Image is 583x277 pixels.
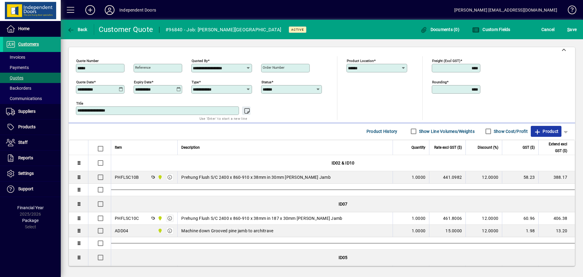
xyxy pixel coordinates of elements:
[111,196,575,212] div: ID07
[3,21,61,36] a: Home
[18,155,33,160] span: Reports
[472,27,510,32] span: Custom Fields
[111,155,575,171] div: ID02 & ID10
[115,228,128,234] div: ADD04
[18,140,28,145] span: Staff
[3,104,61,119] a: Suppliers
[347,58,374,63] mat-label: Product location
[433,228,462,234] div: 15.0000
[465,171,502,184] td: 12.0000
[3,151,61,166] a: Reports
[134,80,152,84] mat-label: Expiry date
[18,109,36,114] span: Suppliers
[66,24,89,35] button: Back
[541,25,555,34] span: Cancel
[80,5,100,16] button: Add
[291,28,304,32] span: Active
[115,215,139,221] div: PHFLSC10C
[418,24,461,35] button: Documents (0)
[471,24,512,35] button: Custom Fields
[22,218,39,223] span: Package
[165,25,281,35] div: #96840 - Job: [PERSON_NAME][GEOGRAPHIC_DATA]
[156,174,163,181] span: Timaru
[433,174,462,180] div: 441.0982
[18,26,29,31] span: Home
[3,52,61,62] a: Invoices
[115,144,122,151] span: Item
[432,80,447,84] mat-label: Rounding
[99,25,153,34] div: Customer Quote
[412,174,426,180] span: 1.0000
[502,225,538,237] td: 1.98
[3,135,61,150] a: Staff
[3,93,61,104] a: Communications
[540,24,556,35] button: Cancel
[502,212,538,225] td: 60.96
[6,75,23,80] span: Quotes
[181,144,200,151] span: Description
[119,5,156,15] div: Independent Doors
[434,144,462,151] span: Rate excl GST ($)
[156,227,163,234] span: Timaru
[61,24,94,35] app-page-header-button: Back
[76,58,99,63] mat-label: Quote number
[6,86,31,91] span: Backorders
[364,126,400,137] button: Product History
[76,80,94,84] mat-label: Quote date
[111,250,575,265] div: ID05
[192,80,199,84] mat-label: Type
[181,215,342,221] span: Prehung Flush S/C 2400 x 860-910 x 38mm in 187 x 30mm [PERSON_NAME] Jamb
[412,215,426,221] span: 1.0000
[433,215,462,221] div: 461.8006
[6,55,25,60] span: Invoices
[18,124,36,129] span: Products
[538,225,575,237] td: 13.20
[567,25,577,34] span: ave
[563,1,575,21] a: Knowledge Base
[567,27,570,32] span: S
[454,5,557,15] div: [PERSON_NAME] [EMAIL_ADDRESS][DOMAIN_NAME]
[411,144,425,151] span: Quantity
[538,171,575,184] td: 388.17
[566,24,578,35] button: Save
[17,205,44,210] span: Financial Year
[3,119,61,135] a: Products
[18,186,33,191] span: Support
[100,5,119,16] button: Profile
[6,65,29,70] span: Payments
[67,27,87,32] span: Back
[18,171,34,176] span: Settings
[76,101,83,105] mat-label: Title
[115,174,139,180] div: PHFLSC10B
[192,58,208,63] mat-label: Quoted by
[465,212,502,225] td: 12.0000
[531,126,561,137] button: Product
[199,115,247,122] mat-hint: Use 'Enter' to start a new line
[3,166,61,181] a: Settings
[493,128,528,134] label: Show Cost/Profit
[3,73,61,83] a: Quotes
[418,128,475,134] label: Show Line Volumes/Weights
[3,182,61,197] a: Support
[465,225,502,237] td: 12.0000
[156,215,163,222] span: Timaru
[478,144,498,151] span: Discount (%)
[412,228,426,234] span: 1.0000
[181,174,331,180] span: Prehung Flush S/C 2400 x 860-910 x 38mm in 30mm [PERSON_NAME] Jamb
[181,228,273,234] span: Machine down Grooved pine jamb to architrave
[542,141,567,154] span: Extend excl GST ($)
[420,27,459,32] span: Documents (0)
[502,171,538,184] td: 58.23
[18,42,39,47] span: Customers
[367,126,397,136] span: Product History
[135,65,151,70] mat-label: Reference
[6,96,42,101] span: Communications
[261,80,271,84] mat-label: Status
[3,83,61,93] a: Backorders
[263,65,285,70] mat-label: Order number
[538,212,575,225] td: 406.38
[432,58,460,63] mat-label: Freight (excl GST)
[534,126,558,136] span: Product
[3,62,61,73] a: Payments
[523,144,535,151] span: GST ($)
